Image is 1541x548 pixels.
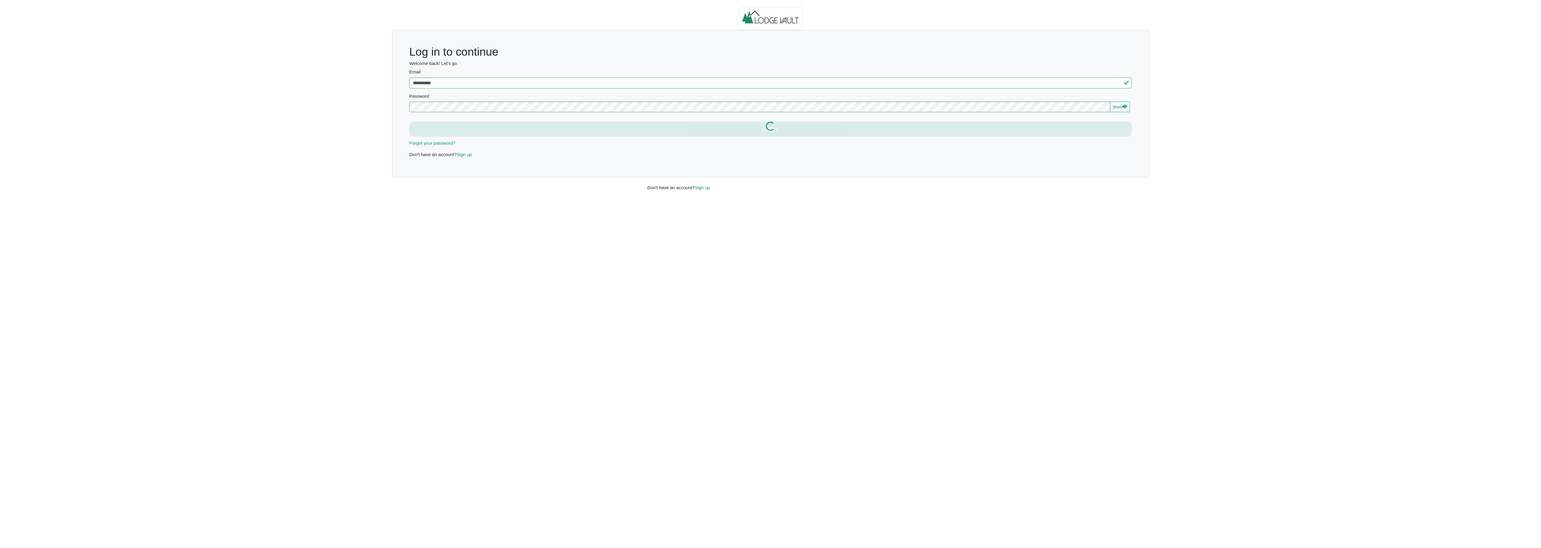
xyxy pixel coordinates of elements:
svg: eye fill [1122,104,1127,109]
legend: Password [409,93,1132,102]
a: Sign up [457,152,472,157]
div: Don't have an account? [643,177,898,191]
a: Forgot your password? [409,140,455,146]
label: Email [409,69,1132,75]
img: logo.2b93711c.jpg [739,7,802,30]
button: Showeye fill [1110,102,1130,112]
h6: Welcome back! Let's go. [409,61,1132,66]
p: Don't have an account? [409,151,1132,158]
h1: Log in to continue [409,45,1132,59]
a: Sign up [695,185,710,190]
